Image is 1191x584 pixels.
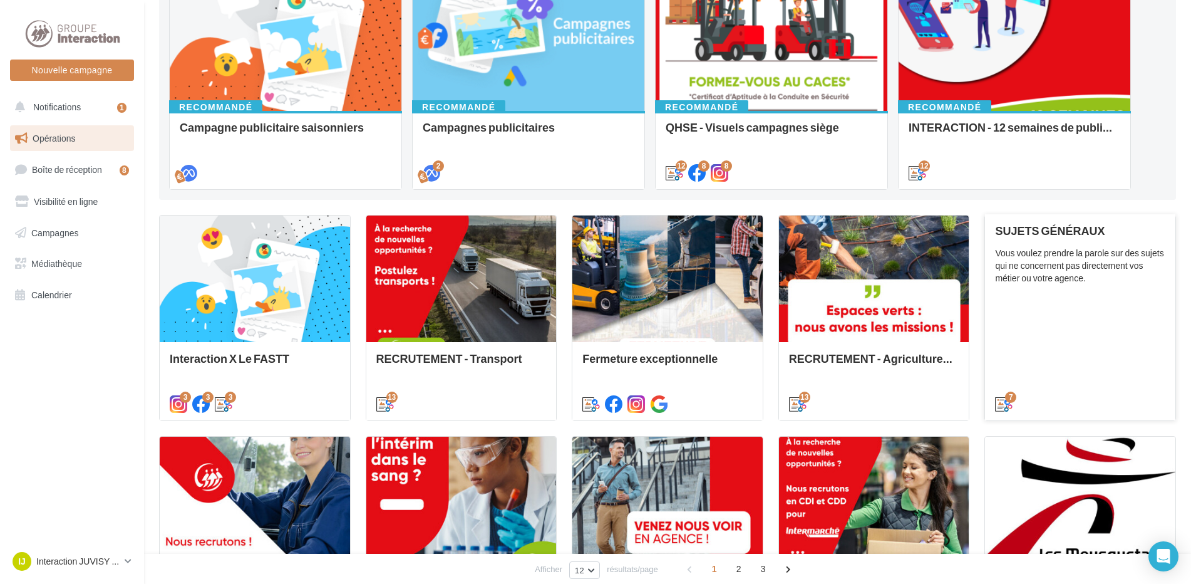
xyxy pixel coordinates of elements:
span: 1 [704,559,724,579]
div: Recommandé [898,100,991,114]
span: résultats/page [607,563,658,575]
a: Calendrier [8,282,137,308]
div: Recommandé [169,100,262,114]
button: Nouvelle campagne [10,60,134,81]
div: 1 [117,103,126,113]
div: RECRUTEMENT - Agriculture / Espaces verts [789,352,959,377]
span: Visibilité en ligne [34,196,98,207]
a: Visibilité en ligne [8,189,137,215]
span: IJ [18,555,26,568]
button: 12 [569,561,600,579]
div: Vous voulez prendre la parole sur des sujets qui ne concernent pas directement vos métier ou votr... [995,247,1165,284]
div: 3 [225,392,236,403]
div: 8 [120,165,129,175]
div: Campagne publicitaire saisonniers [180,121,391,146]
p: Interaction JUVISY SUR ORGE [36,555,120,568]
span: Opérations [33,133,75,143]
div: INTERACTION - 12 semaines de publication [909,121,1120,146]
span: 3 [753,559,773,579]
div: 8 [698,160,709,172]
div: RECRUTEMENT - Transport [376,352,547,377]
div: Open Intercom Messenger [1148,541,1178,571]
div: 7 [1005,392,1016,403]
span: 2 [729,559,749,579]
div: SUJETS GÉNÉRAUX [995,224,1165,237]
button: Notifications 1 [8,94,131,120]
span: 12 [575,565,584,575]
div: 8 [721,160,732,172]
a: Opérations [8,125,137,152]
div: 13 [386,392,398,403]
div: 12 [919,160,930,172]
div: 2 [433,160,444,172]
div: Interaction X Le FASTT [170,352,340,377]
div: QHSE - Visuels campagnes siège [666,121,877,146]
div: 3 [202,392,214,403]
div: 13 [799,392,810,403]
div: Fermeture exceptionnelle [582,352,753,377]
div: 3 [180,392,191,403]
div: Recommandé [655,100,748,114]
span: Notifications [33,102,81,112]
a: Campagnes [8,220,137,246]
a: Médiathèque [8,251,137,277]
span: Boîte de réception [32,164,102,175]
span: Médiathèque [31,258,82,269]
div: Campagnes publicitaires [423,121,634,146]
span: Campagnes [31,227,79,237]
div: 12 [676,160,687,172]
a: Boîte de réception8 [8,156,137,183]
div: Recommandé [412,100,505,114]
span: Afficher [535,563,562,575]
a: IJ Interaction JUVISY SUR ORGE [10,550,134,573]
span: Calendrier [31,289,72,300]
